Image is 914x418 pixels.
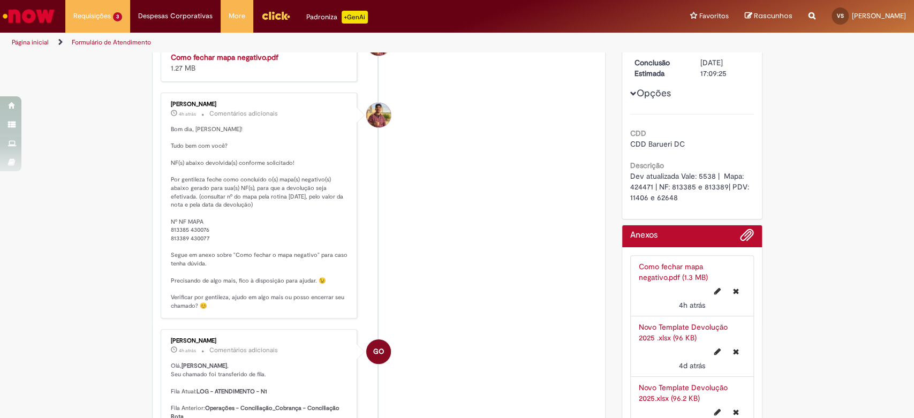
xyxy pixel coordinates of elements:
[700,57,750,79] div: [DATE] 17:09:25
[699,11,729,21] span: Favoritos
[73,11,111,21] span: Requisições
[727,283,745,300] button: Excluir Como fechar mapa negativo.pdf
[745,11,792,21] a: Rascunhos
[171,338,349,344] div: [PERSON_NAME]
[197,387,267,396] b: LOG - ATENDIMENTO - N1
[754,11,792,21] span: Rascunhos
[679,361,705,370] time: 26/09/2025 17:16:39
[630,139,685,149] span: CDD Barueri DC
[740,228,754,247] button: Adicionar anexos
[179,111,196,117] span: 4h atrás
[639,262,708,282] a: Como fechar mapa negativo.pdf (1.3 MB)
[179,111,196,117] time: 30/09/2025 10:56:49
[179,347,196,354] span: 4h atrás
[72,38,151,47] a: Formulário de Atendimento
[179,347,196,354] time: 30/09/2025 10:43:40
[626,57,692,79] dt: Conclusão Estimada
[679,300,705,310] time: 30/09/2025 10:57:00
[639,383,728,403] a: Novo Template Devolução 2025.xlsx (96.2 KB)
[342,11,368,24] p: +GenAi
[630,171,751,202] span: Dev atualizada Vale: 5538 | Mapa: 424471 | NF: 813385 e 813389| PDV: 11406 e 62648
[639,322,728,343] a: Novo Template Devolução 2025 .xlsx (96 KB)
[8,33,601,52] ul: Trilhas de página
[708,283,727,300] button: Editar nome de arquivo Como fechar mapa negativo.pdf
[171,52,278,62] a: Como fechar mapa negativo.pdf
[630,128,646,138] b: CDD
[171,125,349,310] p: Bom dia, [PERSON_NAME]! Tudo bem com você? NF(s) abaixo devolvida(s) conforme solicitado! Por gen...
[138,11,213,21] span: Despesas Corporativas
[1,5,56,27] img: ServiceNow
[837,12,844,19] span: VS
[630,161,664,170] b: Descrição
[229,11,245,21] span: More
[209,109,278,118] small: Comentários adicionais
[679,300,705,310] span: 4h atrás
[261,7,290,24] img: click_logo_yellow_360x200.png
[171,52,349,73] div: 1.27 MB
[306,11,368,24] div: Padroniza
[708,343,727,360] button: Editar nome de arquivo Novo Template Devolução 2025 .xlsx
[209,346,278,355] small: Comentários adicionais
[630,231,658,240] h2: Anexos
[852,11,906,20] span: [PERSON_NAME]
[182,362,227,370] b: [PERSON_NAME]
[366,103,391,127] div: Vitor Jeremias Da Silva
[373,339,384,364] span: GO
[171,101,349,108] div: [PERSON_NAME]
[12,38,49,47] a: Página inicial
[113,12,122,21] span: 3
[366,339,391,364] div: Gustavo Oliveira
[727,343,745,360] button: Excluir Novo Template Devolução 2025 .xlsx
[679,361,705,370] span: 4d atrás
